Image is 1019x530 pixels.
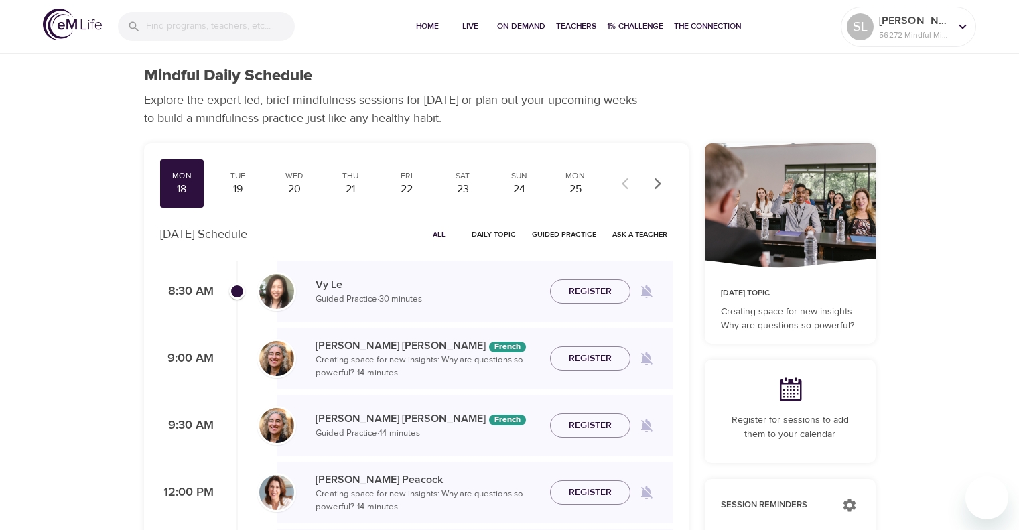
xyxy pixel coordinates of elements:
[721,305,860,333] p: Creating space for new insights: Why are questions so powerful?
[418,224,461,245] button: All
[556,19,596,34] span: Teachers
[965,476,1008,519] iframe: Button to launch messaging window
[411,19,444,34] span: Home
[630,342,663,375] span: Remind me when a class goes live every Monday at 9:00 AM
[165,182,199,197] div: 18
[466,224,521,245] button: Daily Topic
[316,354,539,380] p: Creating space for new insights: Why are questions so powerful? · 14 minutes
[630,275,663,308] span: Remind me when a class goes live every Monday at 8:30 AM
[146,12,295,41] input: Find programs, teachers, etc...
[550,480,630,505] button: Register
[259,341,294,376] img: Maria%20Alonso%20Martinez.png
[316,277,539,293] p: Vy Le
[489,342,526,352] div: The episodes in this programs will be in French
[259,408,294,443] img: Maria%20Alonso%20Martinez.png
[607,224,673,245] button: Ask a Teacher
[316,293,539,306] p: Guided Practice · 30 minutes
[527,224,602,245] button: Guided Practice
[607,19,663,34] span: 1% Challenge
[160,225,247,243] p: [DATE] Schedule
[334,182,367,197] div: 21
[334,170,367,182] div: Thu
[532,228,596,241] span: Guided Practice
[259,274,294,309] img: vy-profile-good-3.jpg
[502,182,536,197] div: 24
[144,66,312,86] h1: Mindful Daily Schedule
[559,170,592,182] div: Mon
[160,350,214,368] p: 9:00 AM
[390,182,423,197] div: 22
[497,19,545,34] span: On-Demand
[721,287,860,300] p: [DATE] Topic
[160,283,214,301] p: 8:30 AM
[423,228,456,241] span: All
[316,427,539,440] p: Guided Practice · 14 minutes
[277,182,311,197] div: 20
[316,488,539,514] p: Creating space for new insights: Why are questions so powerful? · 14 minutes
[550,346,630,371] button: Register
[630,476,663,509] span: Remind me when a class goes live every Monday at 12:00 PM
[221,170,255,182] div: Tue
[879,29,950,41] p: 56272 Mindful Minutes
[160,417,214,435] p: 9:30 AM
[721,499,829,512] p: Session Reminders
[259,475,294,510] img: Susan_Peacock-min.jpg
[569,484,612,501] span: Register
[43,9,102,40] img: logo
[847,13,874,40] div: SL
[316,338,539,354] p: [PERSON_NAME] [PERSON_NAME]
[550,413,630,438] button: Register
[559,182,592,197] div: 25
[569,283,612,300] span: Register
[144,91,647,127] p: Explore the expert-led, brief mindfulness sessions for [DATE] or plan out your upcoming weeks to ...
[160,484,214,502] p: 12:00 PM
[390,170,423,182] div: Fri
[502,170,536,182] div: Sun
[630,409,663,442] span: Remind me when a class goes live every Monday at 9:30 AM
[316,472,539,488] p: [PERSON_NAME] Peacock
[721,413,860,442] p: Register for sessions to add them to your calendar
[489,415,526,425] div: The episodes in this programs will be in French
[221,182,255,197] div: 19
[879,13,950,29] p: [PERSON_NAME]
[165,170,199,182] div: Mon
[550,279,630,304] button: Register
[454,19,486,34] span: Live
[472,228,516,241] span: Daily Topic
[569,417,612,434] span: Register
[674,19,741,34] span: The Connection
[316,411,539,427] p: [PERSON_NAME] [PERSON_NAME]
[277,170,311,182] div: Wed
[569,350,612,367] span: Register
[446,182,480,197] div: 23
[446,170,480,182] div: Sat
[612,228,667,241] span: Ask a Teacher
